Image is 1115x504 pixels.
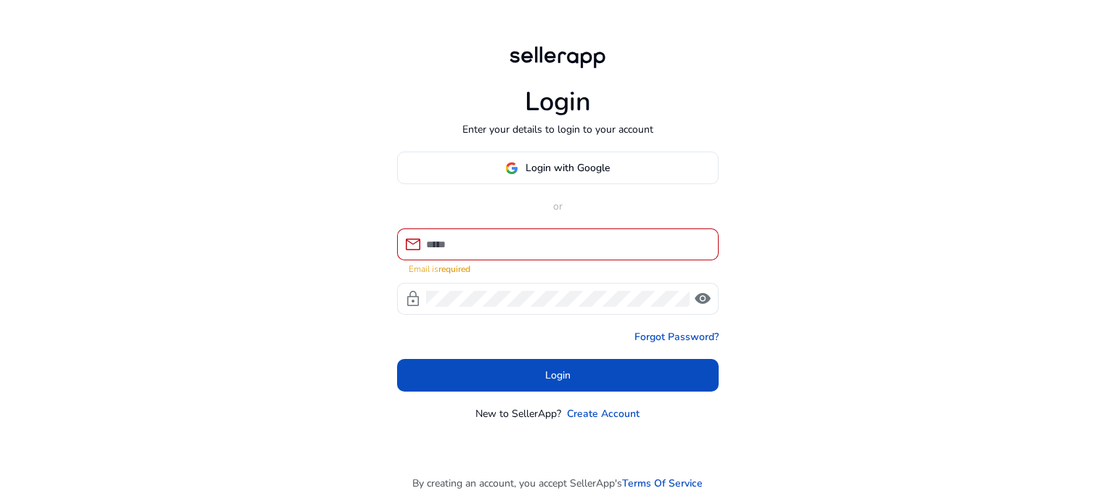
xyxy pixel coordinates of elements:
a: Terms Of Service [622,476,703,491]
p: Enter your details to login to your account [462,122,653,137]
span: Login [545,368,571,383]
img: google-logo.svg [505,162,518,175]
a: Forgot Password? [634,329,719,344]
h1: Login [525,86,591,117]
span: Login with Google [526,160,610,175]
p: or [397,199,719,214]
p: New to SellerApp? [475,406,561,421]
a: Create Account [567,406,640,421]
